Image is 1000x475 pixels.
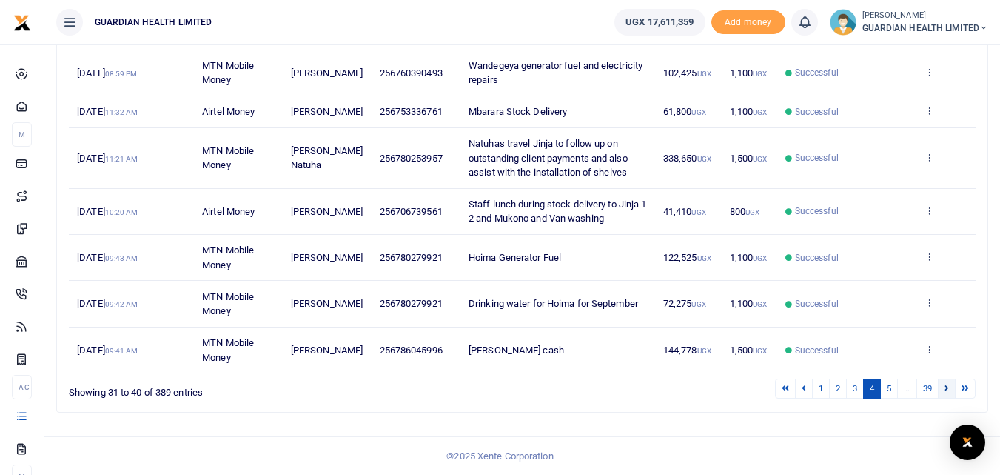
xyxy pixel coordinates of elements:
[795,66,839,79] span: Successful
[862,21,988,35] span: GUARDIAN HEALTH LIMITED
[663,298,706,309] span: 72,275
[77,206,138,217] span: [DATE]
[469,252,561,263] span: Hoima Generator Fuel
[608,9,711,36] li: Wallet ballance
[663,252,711,263] span: 122,525
[745,208,759,216] small: UGX
[291,252,363,263] span: [PERSON_NAME]
[291,345,363,356] span: [PERSON_NAME]
[105,347,138,355] small: 09:41 AM
[795,251,839,265] span: Successful
[812,379,830,399] a: 1
[753,155,767,163] small: UGX
[663,345,711,356] span: 144,778
[105,254,138,262] small: 09:43 AM
[730,106,768,117] span: 1,100
[614,9,705,36] a: UGX 17,611,359
[202,337,254,363] span: MTN Mobile Money
[291,106,363,117] span: [PERSON_NAME]
[469,345,564,356] span: [PERSON_NAME] cash
[753,254,767,262] small: UGX
[711,10,785,35] li: Toup your wallet
[846,379,864,399] a: 3
[469,106,567,117] span: Mbarara Stock Delivery
[697,155,711,163] small: UGX
[730,153,768,164] span: 1,500
[469,60,642,86] span: Wandegeya generator fuel and electricity repairs
[77,252,138,263] span: [DATE]
[469,298,638,309] span: Drinking water for Hoima for September
[202,245,254,270] span: MTN Mobile Money
[69,377,440,400] div: Showing 31 to 40 of 389 entries
[380,206,443,217] span: 256706739561
[77,106,138,117] span: [DATE]
[105,208,138,216] small: 10:20 AM
[202,206,255,217] span: Airtel Money
[663,67,711,79] span: 102,425
[753,347,767,355] small: UGX
[77,67,137,79] span: [DATE]
[469,199,646,225] span: Staff lunch during stock delivery to Jinja 1 2 and Mukono and Van washing
[202,145,254,171] span: MTN Mobile Money
[380,298,443,309] span: 256780279921
[795,344,839,357] span: Successful
[829,379,847,399] a: 2
[663,206,706,217] span: 41,410
[77,345,138,356] span: [DATE]
[795,297,839,310] span: Successful
[202,60,254,86] span: MTN Mobile Money
[12,375,32,399] li: Ac
[380,153,443,164] span: 256780253957
[12,122,32,147] li: M
[469,138,628,178] span: Natuhas travel Jinja to follow up on outstanding client payments and also assist with the install...
[753,70,767,78] small: UGX
[830,9,856,36] img: profile-user
[105,108,138,116] small: 11:32 AM
[730,298,768,309] span: 1,100
[795,205,839,218] span: Successful
[880,379,898,399] a: 5
[830,9,988,36] a: profile-user [PERSON_NAME] GUARDIAN HEALTH LIMITED
[711,16,785,27] a: Add money
[697,254,711,262] small: UGX
[863,379,881,399] a: 4
[291,145,363,171] span: [PERSON_NAME] Natuha
[202,291,254,317] span: MTN Mobile Money
[730,67,768,79] span: 1,100
[13,14,31,32] img: logo-small
[380,106,443,117] span: 256753336761
[711,10,785,35] span: Add money
[105,300,138,308] small: 09:42 AM
[89,16,218,29] span: GUARDIAN HEALTH LIMITED
[77,298,138,309] span: [DATE]
[691,208,705,216] small: UGX
[753,300,767,308] small: UGX
[753,108,767,116] small: UGX
[105,70,138,78] small: 08:59 PM
[862,10,988,22] small: [PERSON_NAME]
[730,206,760,217] span: 800
[663,153,711,164] span: 338,650
[730,252,768,263] span: 1,100
[380,67,443,79] span: 256760390493
[795,105,839,119] span: Successful
[916,379,939,399] a: 39
[13,16,31,27] a: logo-small logo-large logo-large
[291,67,363,79] span: [PERSON_NAME]
[663,106,706,117] span: 61,800
[691,108,705,116] small: UGX
[291,206,363,217] span: [PERSON_NAME]
[730,345,768,356] span: 1,500
[625,15,694,30] span: UGX 17,611,359
[202,106,255,117] span: Airtel Money
[950,425,985,460] div: Open Intercom Messenger
[380,345,443,356] span: 256786045996
[77,153,138,164] span: [DATE]
[691,300,705,308] small: UGX
[380,252,443,263] span: 256780279921
[105,155,138,163] small: 11:21 AM
[697,347,711,355] small: UGX
[291,298,363,309] span: [PERSON_NAME]
[795,151,839,165] span: Successful
[697,70,711,78] small: UGX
